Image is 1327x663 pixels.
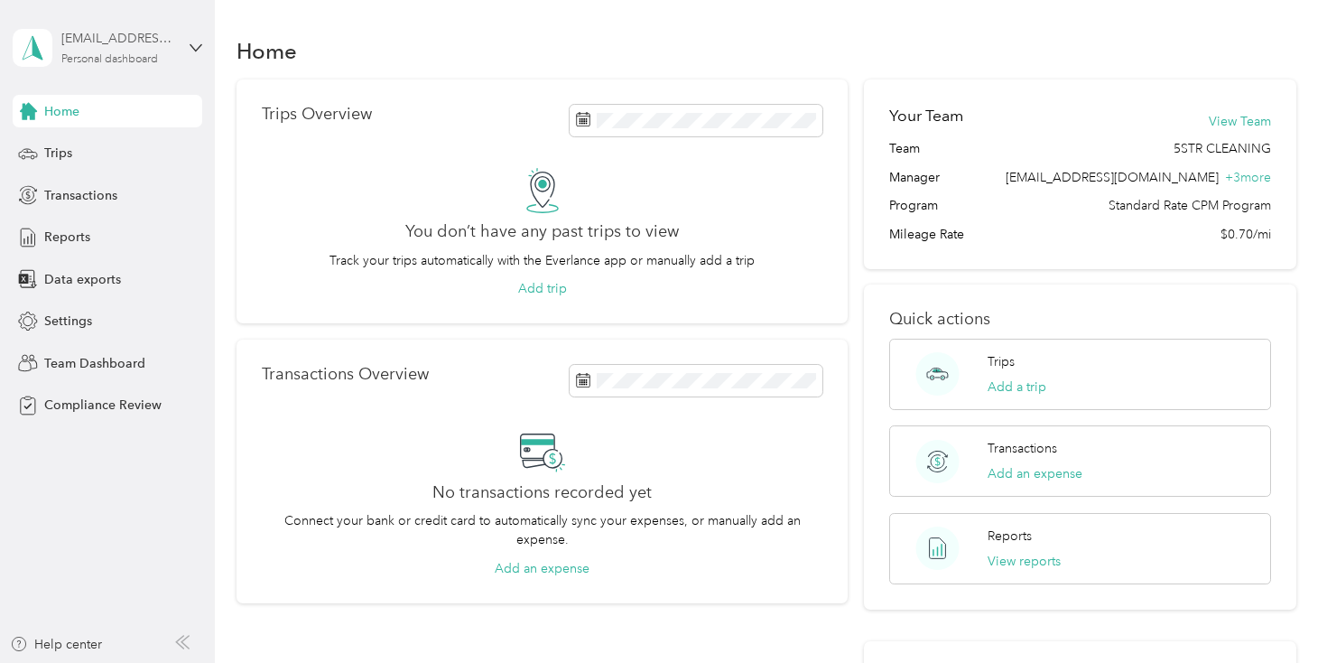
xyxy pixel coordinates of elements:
span: Manager [889,168,940,187]
p: Quick actions [889,310,1271,329]
p: Reports [988,527,1032,546]
span: Settings [44,312,92,331]
span: Standard Rate CPM Program [1109,196,1271,215]
p: Trips [988,352,1015,371]
button: Add a trip [988,378,1046,397]
span: [EMAIL_ADDRESS][DOMAIN_NAME] [1006,170,1219,185]
span: Mileage Rate [889,225,964,244]
iframe: Everlance-gr Chat Button Frame [1226,562,1327,663]
span: Reports [44,228,90,247]
span: Program [889,196,938,215]
span: Home [44,102,79,121]
button: View reports [988,552,1061,571]
h2: No transactions recorded yet [432,483,652,502]
span: Team [889,139,920,158]
span: $0.70/mi [1220,225,1271,244]
p: Transactions Overview [262,365,429,384]
button: Help center [10,635,102,654]
button: Add trip [518,279,567,298]
div: [EMAIL_ADDRESS][DOMAIN_NAME] [61,29,174,48]
p: Track your trips automatically with the Everlance app or manually add a trip [329,251,755,270]
span: Transactions [44,186,117,205]
div: Personal dashboard [61,54,158,65]
p: Connect your bank or credit card to automatically sync your expenses, or manually add an expense. [262,511,822,549]
span: Data exports [44,270,121,289]
span: Compliance Review [44,396,162,415]
span: 5STR CLEANING [1174,139,1271,158]
button: Add an expense [988,464,1082,483]
p: Transactions [988,439,1057,458]
h2: Your Team [889,105,963,127]
span: Trips [44,144,72,163]
button: Add an expense [495,559,589,578]
span: + 3 more [1225,170,1271,185]
button: View Team [1209,112,1271,131]
h1: Home [237,42,297,61]
span: Team Dashboard [44,354,145,373]
p: Trips Overview [262,105,372,124]
h2: You don’t have any past trips to view [405,222,679,241]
